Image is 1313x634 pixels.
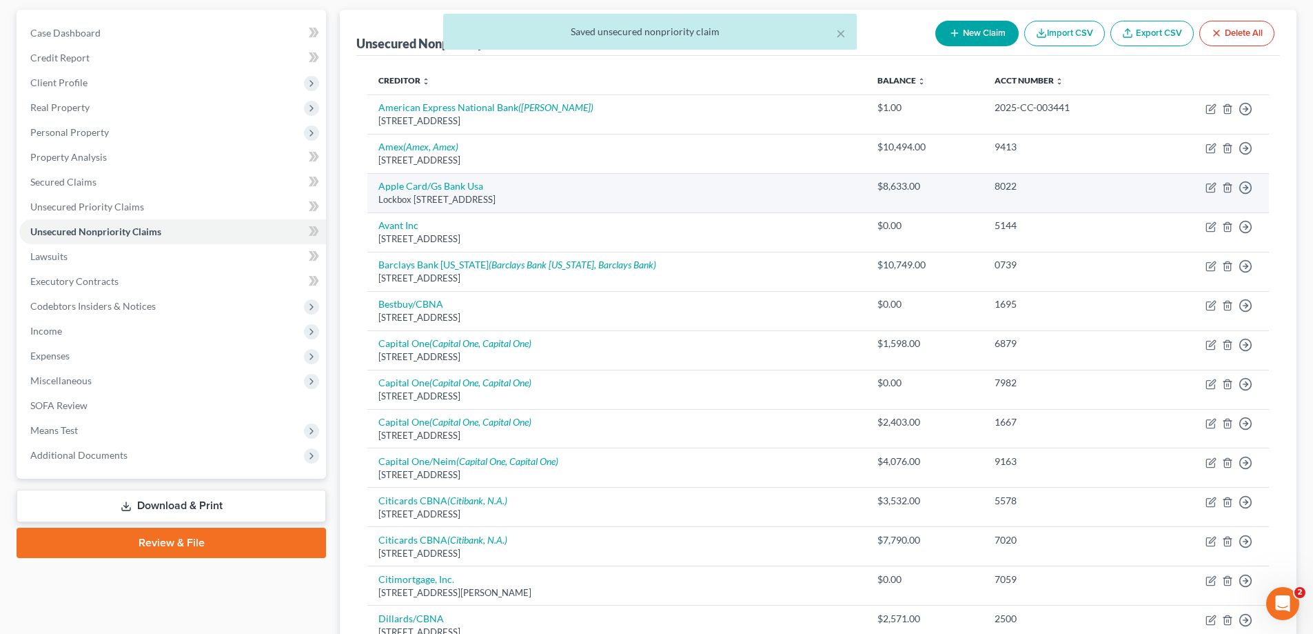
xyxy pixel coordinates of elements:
[19,219,326,244] a: Unsecured Nonpriority Claims
[877,75,926,86] a: Balance unfold_more
[877,101,973,115] div: $1.00
[378,75,430,86] a: Creditor unfold_more
[378,390,855,403] div: [STREET_ADDRESS]
[447,495,507,506] i: (Citibank, N.A.)
[995,494,1134,508] div: 5578
[30,151,107,163] span: Property Analysis
[378,232,855,246] div: [STREET_ADDRESS]
[19,170,326,195] a: Secured Claims
[30,101,90,113] span: Real Property
[995,337,1134,350] div: 6879
[378,193,855,206] div: Lockbox [STREET_ADDRESS]
[422,77,430,86] i: unfold_more
[877,415,973,429] div: $2,403.00
[17,490,326,522] a: Download & Print
[30,300,156,312] span: Codebtors Insiders & Notices
[30,325,62,337] span: Income
[429,416,531,428] i: (Capital One, Capital One)
[836,25,846,41] button: ×
[995,415,1134,429] div: 1667
[19,46,326,70] a: Credit Report
[30,226,161,237] span: Unsecured Nonpriority Claims
[378,180,483,192] a: Apple Card/Gs Bank Usa
[995,455,1134,468] div: 9163
[378,508,855,521] div: [STREET_ADDRESS]
[19,393,326,418] a: SOFA Review
[378,298,443,310] a: Bestbuy/CBNA
[995,258,1134,272] div: 0739
[877,573,973,586] div: $0.00
[877,219,973,232] div: $0.00
[378,350,855,364] div: [STREET_ADDRESS]
[30,399,88,411] span: SOFA Review
[30,176,96,188] span: Secured Claims
[995,376,1134,390] div: 7982
[19,269,326,294] a: Executory Contracts
[429,337,531,349] i: (Capital One, Capital One)
[995,297,1134,311] div: 1695
[995,573,1134,586] div: 7059
[378,219,418,231] a: Avant Inc
[995,612,1134,626] div: 2500
[378,377,531,388] a: Capital One(Capital One, Capital One)
[917,77,926,86] i: unfold_more
[518,101,593,113] i: ([PERSON_NAME])
[17,528,326,558] a: Review & File
[877,455,973,468] div: $4,076.00
[30,275,119,287] span: Executory Contracts
[30,424,78,436] span: Means Test
[378,259,656,270] a: Barclays Bank [US_STATE](Barclays Bank [US_STATE], Barclays Bank)
[447,534,507,546] i: (Citibank, N.A.)
[1266,587,1299,620] iframe: Intercom live chat
[378,429,855,442] div: [STREET_ADDRESS]
[378,154,855,167] div: [STREET_ADDRESS]
[378,495,507,506] a: Citicards CBNA(Citibank, N.A.)
[30,250,68,262] span: Lawsuits
[489,259,656,270] i: (Barclays Bank [US_STATE], Barclays Bank)
[378,141,458,152] a: Amex(Amex, Amex)
[995,140,1134,154] div: 9413
[1294,587,1305,598] span: 2
[378,573,454,585] a: Citimortgage, Inc.
[378,272,855,285] div: [STREET_ADDRESS]
[429,377,531,388] i: (Capital One, Capital One)
[378,416,531,428] a: Capital One(Capital One, Capital One)
[378,534,507,546] a: Citicards CBNA(Citibank, N.A.)
[877,258,973,272] div: $10,749.00
[454,25,846,39] div: Saved unsecured nonpriority claim
[378,586,855,600] div: [STREET_ADDRESS][PERSON_NAME]
[877,376,973,390] div: $0.00
[403,141,458,152] i: (Amex, Amex)
[30,350,70,361] span: Expenses
[30,201,144,212] span: Unsecured Priority Claims
[877,612,973,626] div: $2,571.00
[378,547,855,560] div: [STREET_ADDRESS]
[378,455,558,467] a: Capital One/Neim(Capital One, Capital One)
[995,179,1134,193] div: 8022
[995,219,1134,232] div: 5144
[378,613,444,624] a: Dillards/CBNA
[30,52,90,63] span: Credit Report
[30,375,92,386] span: Miscellaneous
[378,468,855,482] div: [STREET_ADDRESS]
[19,145,326,170] a: Property Analysis
[378,115,855,128] div: [STREET_ADDRESS]
[30,449,128,461] span: Additional Documents
[30,77,88,88] span: Client Profile
[877,297,973,311] div: $0.00
[378,337,531,349] a: Capital One(Capital One, Capital One)
[877,494,973,508] div: $3,532.00
[378,311,855,324] div: [STREET_ADDRESS]
[877,179,973,193] div: $8,633.00
[30,126,109,138] span: Personal Property
[1055,77,1063,86] i: unfold_more
[19,244,326,269] a: Lawsuits
[995,75,1063,86] a: Acct Number unfold_more
[456,455,558,467] i: (Capital One, Capital One)
[877,140,973,154] div: $10,494.00
[877,337,973,350] div: $1,598.00
[19,195,326,219] a: Unsecured Priority Claims
[995,101,1134,115] div: 2025-CC-003441
[877,533,973,547] div: $7,790.00
[995,533,1134,547] div: 7020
